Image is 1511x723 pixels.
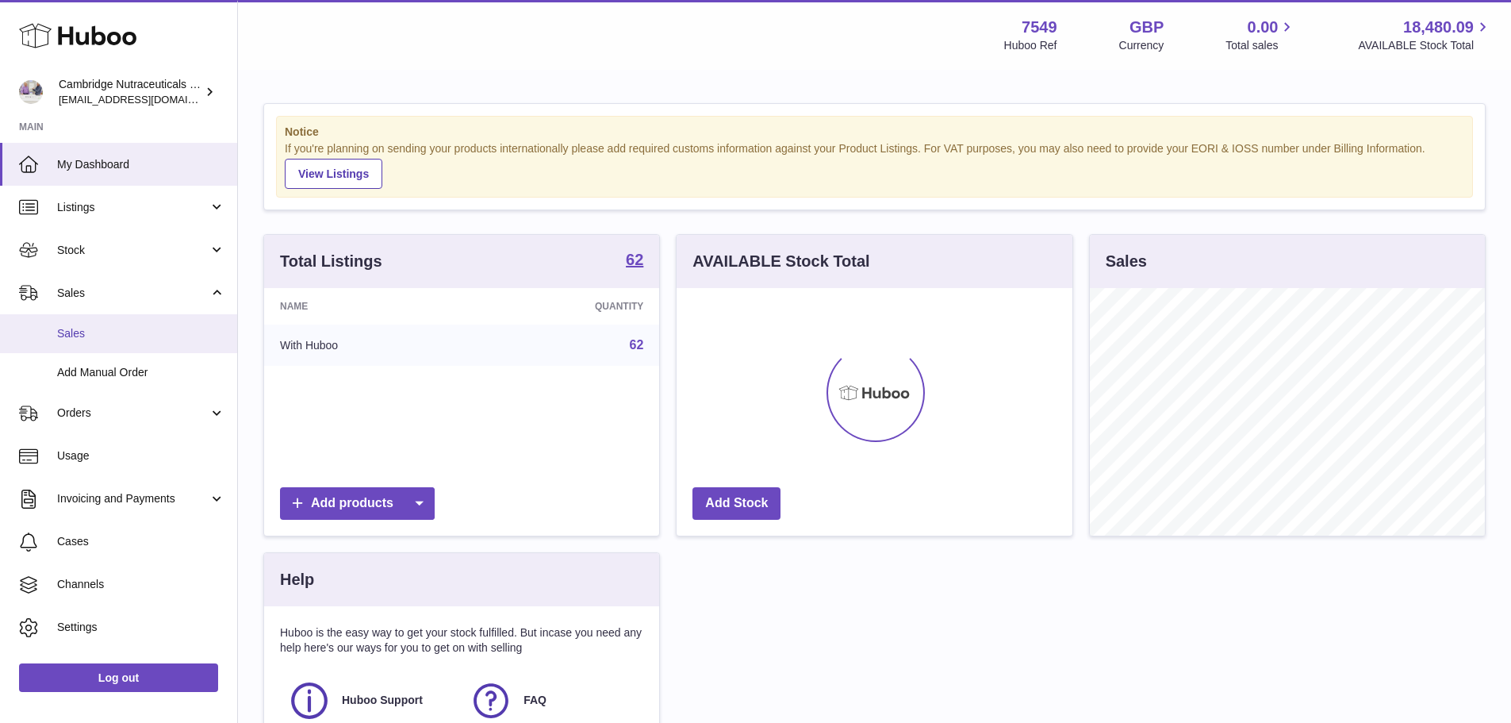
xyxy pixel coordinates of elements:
strong: Notice [285,125,1464,140]
h3: Total Listings [280,251,382,272]
span: Huboo Support [342,693,423,708]
strong: GBP [1129,17,1164,38]
h3: Sales [1106,251,1147,272]
a: Huboo Support [288,679,454,722]
div: Currency [1119,38,1164,53]
a: 0.00 Total sales [1225,17,1296,53]
span: Usage [57,448,225,463]
h3: AVAILABLE Stock Total [692,251,869,272]
span: Sales [57,286,209,301]
h3: Help [280,569,314,590]
a: FAQ [470,679,635,722]
span: 0.00 [1248,17,1279,38]
span: [EMAIL_ADDRESS][DOMAIN_NAME] [59,93,233,106]
img: internalAdmin-7549@internal.huboo.com [19,80,43,104]
span: Invoicing and Payments [57,491,209,506]
span: Listings [57,200,209,215]
a: Add Stock [692,487,780,520]
span: 18,480.09 [1403,17,1474,38]
strong: 7549 [1022,17,1057,38]
span: FAQ [523,693,546,708]
span: Channels [57,577,225,592]
a: 18,480.09 AVAILABLE Stock Total [1358,17,1492,53]
span: AVAILABLE Stock Total [1358,38,1492,53]
span: Orders [57,406,209,421]
div: If you're planning on sending your products internationally please add required customs informati... [285,141,1464,189]
div: Huboo Ref [1004,38,1057,53]
a: Add products [280,487,435,520]
a: 62 [630,338,644,352]
a: Log out [19,663,218,692]
th: Name [264,288,473,325]
th: Quantity [473,288,659,325]
a: 62 [626,252,643,271]
a: View Listings [285,159,382,189]
strong: 62 [626,252,643,267]
span: Stock [57,243,209,258]
td: With Huboo [264,325,473,366]
span: Settings [57,620,225,635]
p: Huboo is the easy way to get your stock fulfilled. But incase you need any help here's our ways f... [280,625,643,656]
span: My Dashboard [57,157,225,172]
span: Cases [57,534,225,549]
div: Cambridge Nutraceuticals Ltd [59,77,201,107]
span: Sales [57,326,225,341]
span: Add Manual Order [57,365,225,380]
span: Total sales [1225,38,1296,53]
